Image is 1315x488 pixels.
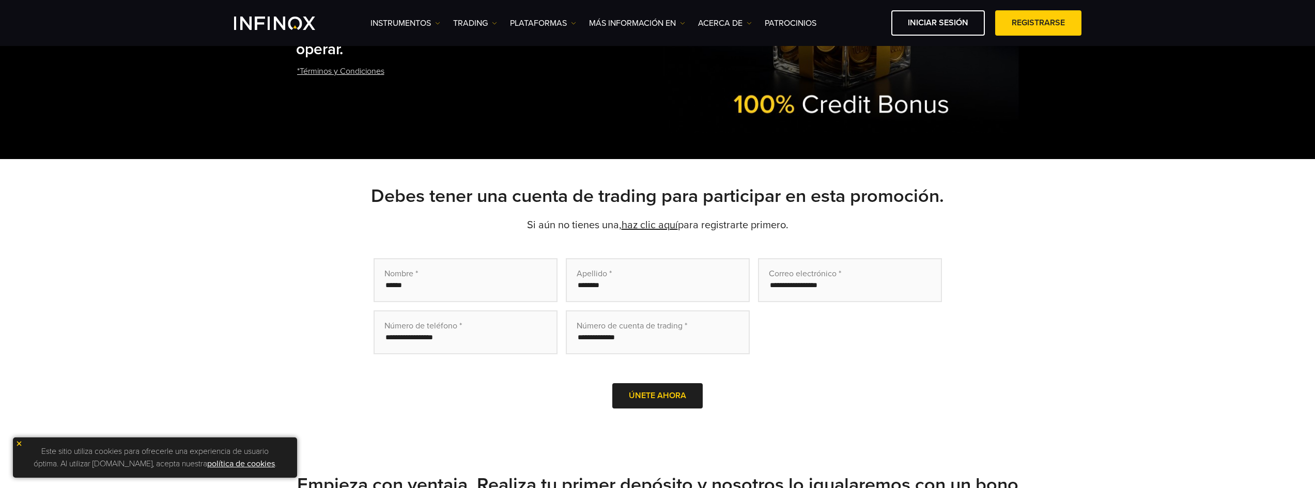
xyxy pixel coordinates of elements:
img: yellow close icon [16,440,23,447]
a: Registrarse [995,10,1081,36]
p: Este sitio utiliza cookies para ofrecerle una experiencia de usuario óptima. Al utilizar [DOMAIN_... [18,443,292,473]
span: Únete ahora [629,390,686,401]
a: INFINOX Logo [234,17,339,30]
p: Si aún no tienes una, para registrarte primero. [296,218,1019,232]
a: Instrumentos [370,17,440,29]
a: TRADING [453,17,497,29]
a: haz clic aquí [622,219,678,231]
strong: Debes tener una cuenta de trading para participar en esta promoción. [371,185,944,207]
a: política de cookies [207,459,275,469]
button: Únete ahora [612,383,703,408]
a: *Términos y Condiciones [296,59,385,84]
a: Más información en [589,17,685,29]
a: PLATAFORMAS [510,17,576,29]
a: ACERCA DE [698,17,752,29]
a: Patrocinios [765,17,816,29]
a: Iniciar sesión [891,10,985,36]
